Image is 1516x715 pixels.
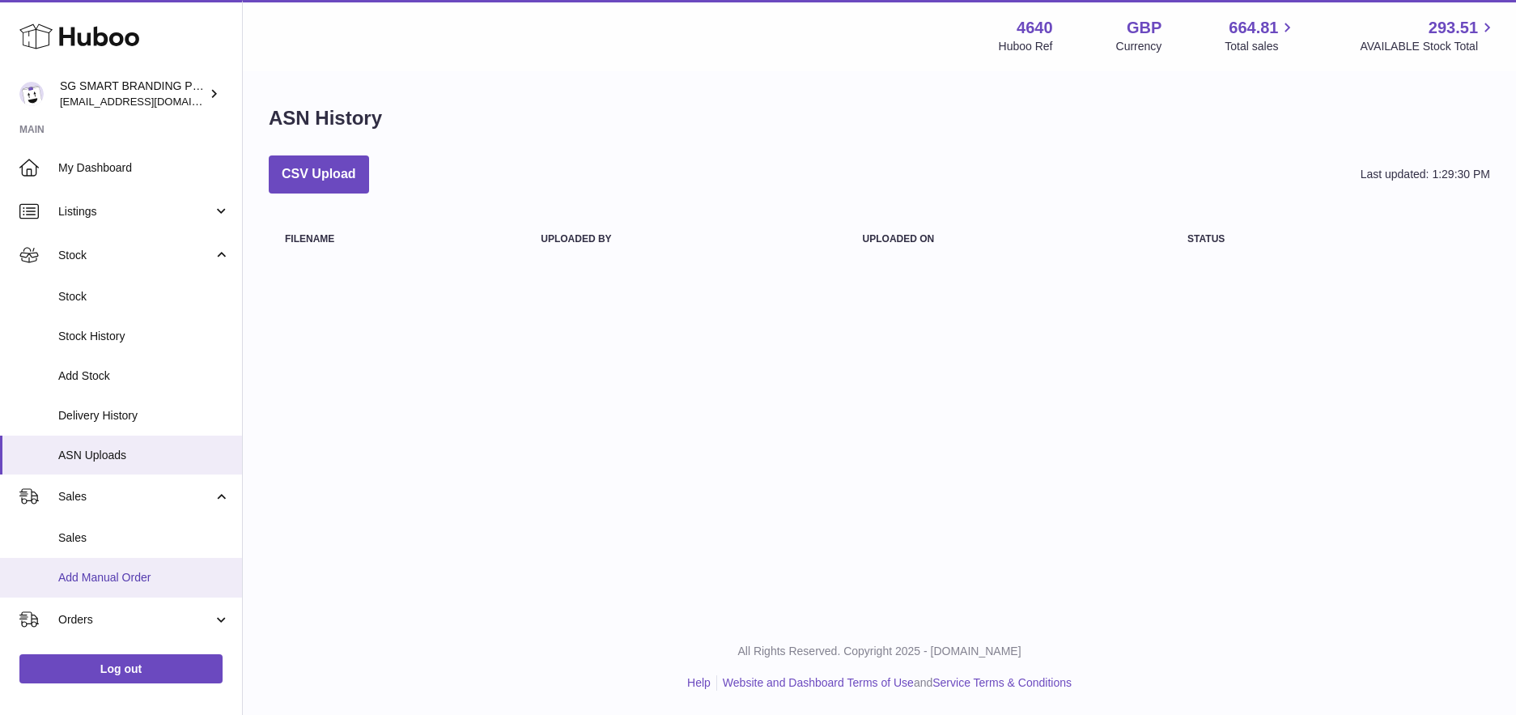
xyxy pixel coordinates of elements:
img: uktopsmileshipping@gmail.com [19,82,44,106]
span: Sales [58,489,213,504]
a: Service Terms & Conditions [932,676,1072,689]
span: 664.81 [1229,17,1278,39]
button: CSV Upload [269,155,369,194]
a: Log out [19,654,223,683]
span: Add Stock [58,368,230,384]
span: Stock History [58,329,230,344]
th: Uploaded on [847,218,1172,261]
th: actions [1389,218,1490,261]
a: 664.81 Total sales [1225,17,1297,54]
th: Filename [269,218,524,261]
a: Help [687,676,711,689]
span: ASN Uploads [58,448,230,463]
span: AVAILABLE Stock Total [1360,39,1497,54]
strong: GBP [1127,17,1161,39]
span: 293.51 [1429,17,1478,39]
h1: ASN History [269,105,382,131]
div: Last updated: 1:29:30 PM [1361,167,1490,182]
li: and [717,675,1072,691]
p: All Rights Reserved. Copyright 2025 - [DOMAIN_NAME] [256,644,1503,659]
th: Status [1171,218,1389,261]
span: Total sales [1225,39,1297,54]
span: Add Manual Order [58,570,230,585]
span: Listings [58,204,213,219]
div: Currency [1116,39,1162,54]
a: Website and Dashboard Terms of Use [723,676,914,689]
span: Stock [58,289,230,304]
a: 293.51 AVAILABLE Stock Total [1360,17,1497,54]
div: Huboo Ref [999,39,1053,54]
span: Orders [58,612,213,628]
span: [EMAIL_ADDRESS][DOMAIN_NAME] [60,95,238,108]
th: Uploaded by [524,218,846,261]
span: Stock [58,248,213,263]
span: Delivery History [58,408,230,423]
span: My Dashboard [58,160,230,176]
div: SG SMART BRANDING PTE. LTD. [60,79,206,109]
span: Sales [58,530,230,546]
strong: 4640 [1017,17,1053,39]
